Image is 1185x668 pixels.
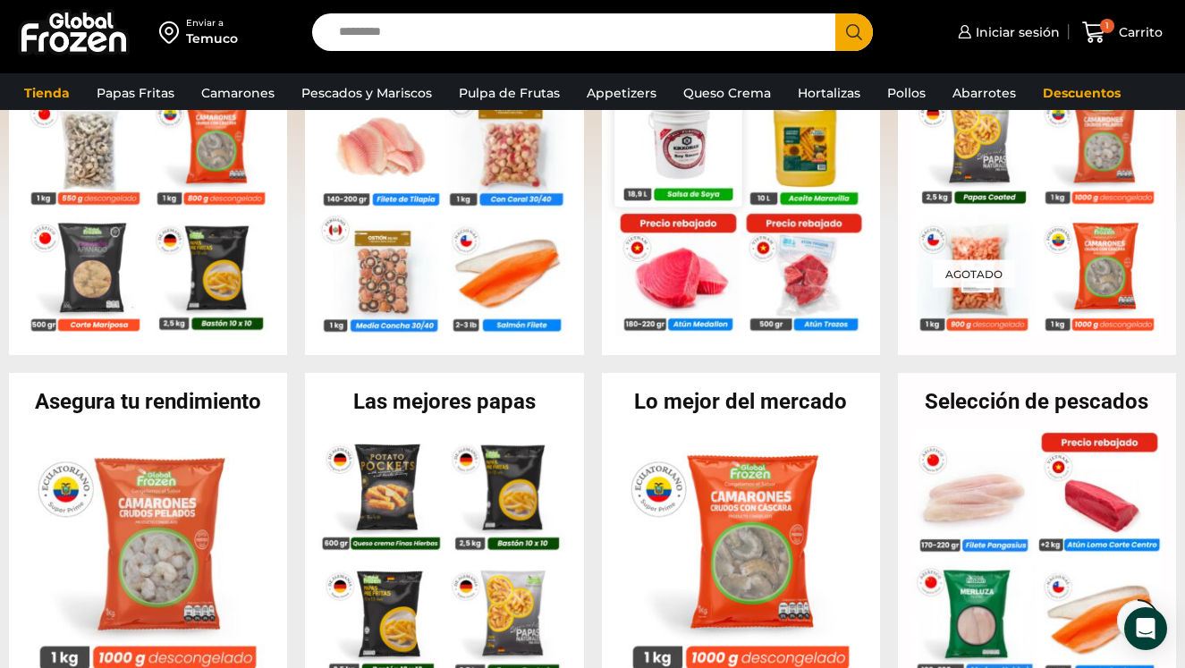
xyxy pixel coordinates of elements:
a: Queso Crema [674,76,780,110]
a: Descuentos [1034,76,1130,110]
div: Temuco [186,30,238,47]
a: Camarones [192,76,284,110]
div: Enviar a [186,17,238,30]
h2: Las mejores papas [305,391,583,412]
p: Agotado [933,260,1015,288]
a: Papas Fritas [88,76,183,110]
a: Hortalizas [789,76,869,110]
button: Search button [835,13,873,51]
span: 1 [1100,19,1114,33]
span: Iniciar sesión [971,23,1060,41]
a: 1 Carrito [1078,12,1167,54]
a: Iniciar sesión [953,14,1060,50]
h2: Lo mejor del mercado [602,391,880,412]
span: Carrito [1114,23,1163,41]
a: Pollos [878,76,935,110]
a: Pulpa de Frutas [450,76,569,110]
a: Abarrotes [944,76,1025,110]
a: Tienda [15,76,79,110]
a: Pescados y Mariscos [292,76,441,110]
img: address-field-icon.svg [159,17,186,47]
h2: Selección de pescados [898,391,1176,412]
a: Appetizers [578,76,665,110]
h2: Asegura tu rendimiento [9,391,287,412]
div: Open Intercom Messenger [1124,607,1167,650]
